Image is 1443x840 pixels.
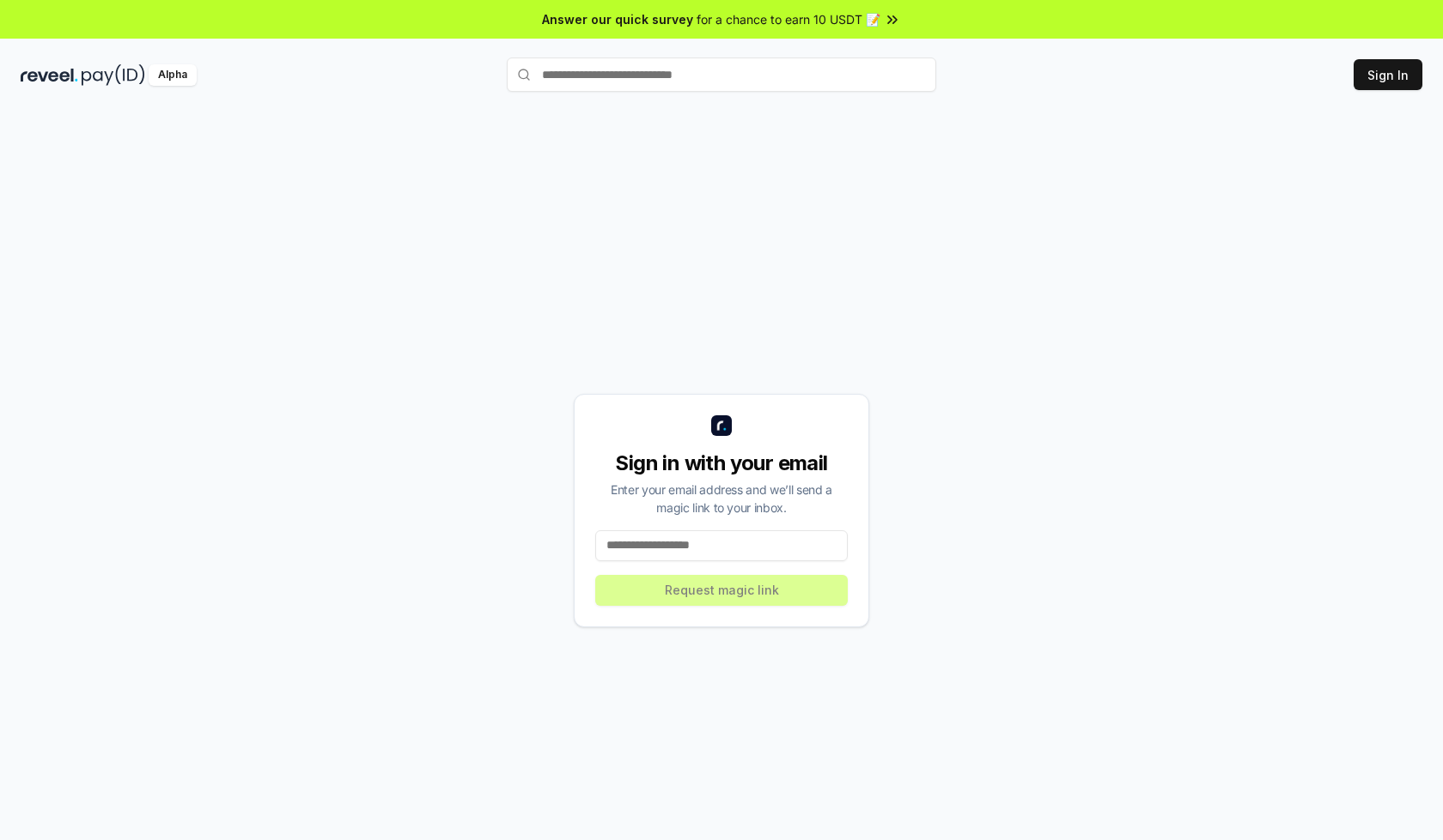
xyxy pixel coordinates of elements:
[595,480,848,517] div: Enter your email address and we’ll send a magic link to your inbox.
[711,415,732,436] img: logo_small
[21,64,78,86] img: reveel_dark
[542,10,693,28] span: Answer our quick survey
[82,64,145,86] img: pay_id
[1354,59,1422,90] button: Sign In
[595,450,848,477] div: Sign in with your email
[697,10,880,28] span: for a chance to earn 10 USDT 📝
[149,64,197,86] div: Alpha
